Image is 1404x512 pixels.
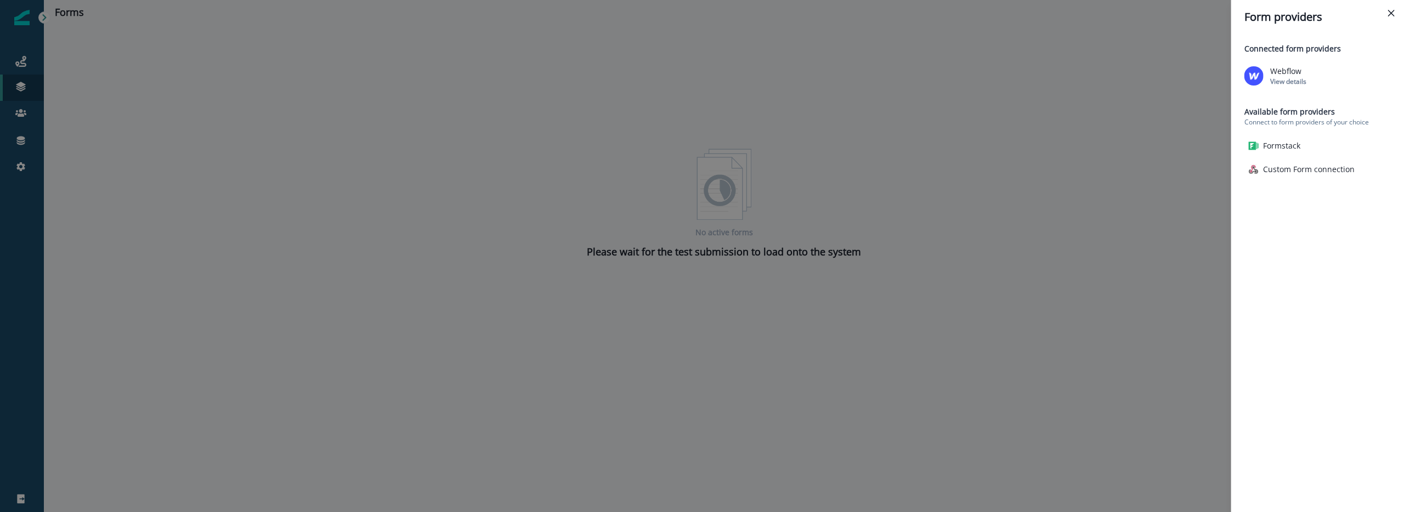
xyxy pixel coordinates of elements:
[1270,65,1301,77] p: Webflow
[1244,43,1394,54] p: Connected form providers
[1383,4,1400,22] button: Close
[1249,141,1259,151] img: Formstack
[1244,9,1394,25] div: Form providers
[1263,163,1355,175] p: Custom Form connection
[1263,140,1300,151] p: Formstack
[1244,66,1264,86] img: Webflow
[1270,77,1306,86] button: View details
[1244,106,1394,117] p: Available form providers
[1244,117,1394,127] p: Connect to form providers of your choice
[1249,164,1259,174] img: Custom Form connection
